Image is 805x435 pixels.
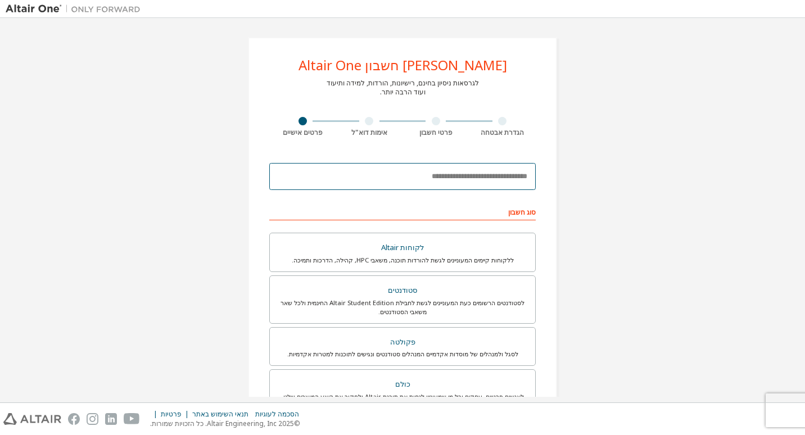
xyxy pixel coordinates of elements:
div: לקוחות Altair [277,240,528,256]
div: ללקוחות קיימים המעוניינים לגשת להורדות תוכנה, משאבי HPC, קהילה, הדרכות ותמיכה. [277,256,528,265]
div: לגרסאות ניסיון בחינם, רישיונות, הורדות, למידה ותיעוד ועוד הרבה יותר. [327,79,479,97]
p: © [150,419,300,428]
img: facebook.svg [68,413,80,425]
img: youtube.svg [124,413,140,425]
img: Altair One [6,3,146,15]
font: 2025 Altair Engineering, Inc. כל הזכויות שמורות. [150,419,294,428]
div: פרטיות [150,410,182,419]
div: פרטים אישיים [269,128,336,137]
img: altair_logo.svg [3,413,61,425]
div: תנאי השימוש באתר [182,410,248,419]
div: לסגל ולמנהלים של מוסדות אקדמיים המנהלים סטודנטים ונגישים לתוכנות למטרות אקדמיות. [277,350,528,359]
div: פרטי חשבון [402,128,469,137]
div: סטודנטים [277,283,528,298]
div: לסטודנטים הרשומים כעת המעוניינים לגשת לחבילת Altair Student Edition החינמית ולכל שאר משאבי הסטודנ... [277,298,528,316]
div: אימות דוא"ל [336,128,403,137]
div: פקולטה [277,334,528,350]
img: instagram.svg [87,413,98,425]
div: [PERSON_NAME] חשבון Altair One [299,58,507,72]
div: הגדרת אבטחה [469,128,536,137]
div: לאנשים פרטיים, עסקים וכל מי שמעוניין לנסות את תוכנת Altair ולחקור את היצע המוצרים שלנו. [277,392,528,401]
div: סוג חשבון [269,202,536,220]
div: כולם [277,377,528,392]
img: linkedin.svg [105,413,117,425]
div: הסכמה לעוגיות [248,410,299,419]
